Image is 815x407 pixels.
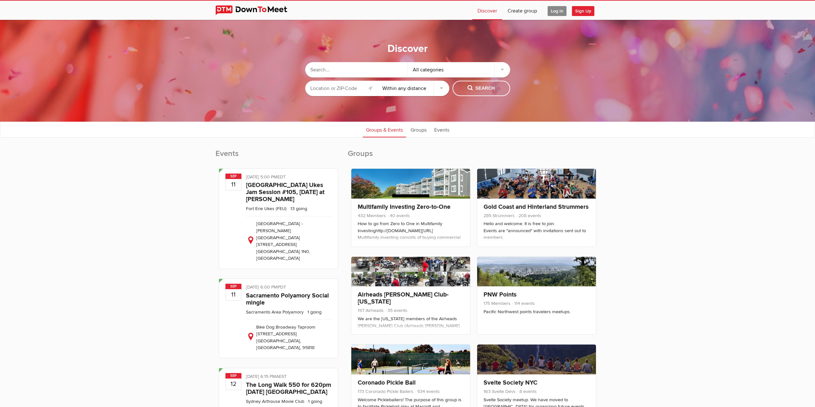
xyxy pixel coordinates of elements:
[385,308,407,313] span: 35 events
[246,373,331,381] div: [DATE] 6:15 PM
[288,206,307,211] li: 13 going
[305,81,377,96] input: Location or ZIP-Code
[452,81,510,96] button: Search
[512,301,535,306] span: 114 events
[225,373,241,379] span: Sep
[572,1,599,20] a: Sign Up
[484,213,515,218] span: 285 Strummers
[246,181,324,210] a: [GEOGRAPHIC_DATA] Ukes Jam Session #105, [DATE] at [PERSON_NAME][GEOGRAPHIC_DATA], 5pm
[572,6,594,16] span: Sign Up
[484,379,537,387] a: Svelte Society NYC
[277,174,286,180] span: America/New_York
[276,374,287,379] span: Australia/Sydney
[226,378,241,390] b: 12
[358,379,416,387] a: Coronado Pickle Ball
[216,149,341,165] h2: Events
[517,389,537,394] span: 8 events
[246,381,331,396] a: The Long Walk 550 for 620pm [DATE] [GEOGRAPHIC_DATA]
[348,149,600,165] h2: Groups
[484,291,517,298] a: PNW Points
[256,324,315,351] span: Bike Dog Broadway Taproom [STREET_ADDRESS] [GEOGRAPHIC_DATA], [GEOGRAPHIC_DATA], 95818
[407,121,430,137] a: Groups
[305,309,322,315] li: 1 going
[225,284,241,289] span: Sep
[408,62,510,77] div: All categories
[306,399,322,404] li: 1 going
[246,284,331,292] div: [DATE] 6:00 PM
[216,5,297,15] img: DownToMeet
[431,121,452,137] a: Events
[246,174,331,182] div: [DATE] 5:00 PM
[484,308,590,315] div: Pacific Northwest points travelers meetups.
[502,1,542,20] a: Create group
[387,213,410,218] span: 40 events
[246,292,329,306] a: Sacramento Polyamory Social mingle
[542,1,572,20] a: Log In
[415,389,440,394] span: 534 events
[358,213,386,218] span: 432 Members
[226,179,241,190] b: 11
[358,389,413,394] span: 173 Coronado Pickle Ballers
[472,1,502,20] a: Discover
[363,121,406,137] a: Groups & Events
[278,284,286,290] span: America/Los_Angeles
[256,221,310,261] span: [GEOGRAPHIC_DATA] - [PERSON_NAME][GEOGRAPHIC_DATA] [STREET_ADDRESS] [GEOGRAPHIC_DATA] 1N0, [GEOGR...
[484,220,590,359] div: Hello and welcome. It is free to join. Events are "announced" with invitations sent out to member...
[358,308,384,313] span: 197 Airheads
[226,289,241,300] b: 11
[225,174,241,179] span: Sep
[548,6,566,16] span: Log In
[305,62,408,77] input: Search...
[484,301,510,306] span: 175 Members
[387,42,428,56] h1: Discover
[516,213,541,218] span: 208 events
[484,389,516,394] span: 163 Svelte Devs
[246,206,287,211] a: Fort Erie Ukes (FEU)
[484,203,589,211] a: Gold Coast and Hinterland Strummers
[246,399,304,404] a: Sydney Arthouse Movie Club
[468,85,495,92] span: Search
[246,309,304,315] a: Sacramento Area Polyamory
[358,203,451,211] a: Multifamily Investing Zero-to-One
[358,291,449,305] a: Airheads [PERSON_NAME] Club-[US_STATE]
